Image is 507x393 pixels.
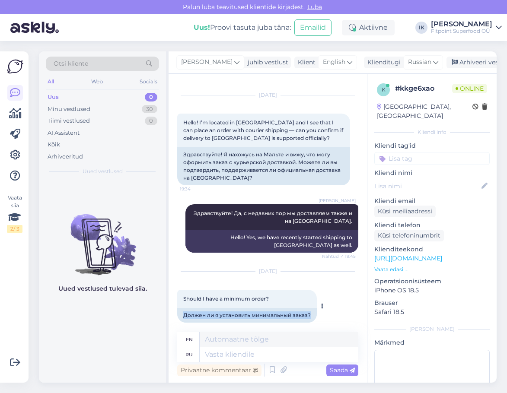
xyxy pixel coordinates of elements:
[48,93,59,101] div: Uus
[177,91,358,99] div: [DATE]
[48,117,90,125] div: Tiimi vestlused
[7,58,23,75] img: Askly Logo
[244,58,288,67] div: juhib vestlust
[183,295,269,302] span: Should I have a minimum order?
[181,57,233,67] span: [PERSON_NAME]
[374,152,490,165] input: Lisa tag
[431,28,492,35] div: Fitpoint Superfood OÜ
[374,298,490,307] p: Brauser
[374,266,490,273] p: Vaata edasi ...
[48,129,80,137] div: AI Assistent
[408,57,431,67] span: Russian
[89,76,105,87] div: Web
[322,253,356,260] span: Nähtud ✓ 19:45
[374,245,490,254] p: Klienditeekond
[39,199,166,276] img: No chats
[194,22,291,33] div: Proovi tasuta juba täna:
[415,22,427,34] div: IK
[323,57,345,67] span: English
[395,83,452,94] div: # kkge6xao
[374,277,490,286] p: Operatsioonisüsteem
[185,230,358,253] div: Hello! Yes, we have recently started shipping to [GEOGRAPHIC_DATA] as well.
[374,206,436,217] div: Küsi meiliaadressi
[7,194,22,233] div: Vaata siia
[194,210,354,224] span: Здравствуйте! Да, с недавних пор мы доставляем также и на [GEOGRAPHIC_DATA].
[294,19,332,36] button: Emailid
[374,254,442,262] a: [URL][DOMAIN_NAME]
[382,86,386,93] span: k
[180,323,212,330] span: 17:53
[374,338,490,347] p: Märkmed
[374,307,490,317] p: Safari 18.5
[48,105,90,114] div: Minu vestlused
[58,284,147,293] p: Uued vestlused tulevad siia.
[431,21,492,28] div: [PERSON_NAME]
[374,196,490,206] p: Kliendi email
[180,186,212,192] span: 19:34
[145,93,157,101] div: 0
[54,59,88,68] span: Otsi kliente
[185,347,193,362] div: ru
[319,197,356,204] span: [PERSON_NAME]
[183,119,344,141] span: Hello! I’m located in [GEOGRAPHIC_DATA] and I see that I can place an order with courier shipping...
[294,58,316,67] div: Klient
[177,364,261,376] div: Privaatne kommentaar
[186,332,193,347] div: en
[194,23,210,32] b: Uus!
[177,147,350,185] div: Здравствуйте! Я нахожусь на Мальте и вижу, что могу оформить заказ с курьерской доставкой. Можете...
[145,117,157,125] div: 0
[138,76,159,87] div: Socials
[177,267,358,275] div: [DATE]
[177,308,317,323] div: Должен ли я установить минимальный заказ?
[431,21,502,35] a: [PERSON_NAME]Fitpoint Superfood OÜ
[364,58,401,67] div: Klienditugi
[48,140,60,149] div: Kõik
[305,3,325,11] span: Luba
[377,102,472,120] div: [GEOGRAPHIC_DATA], [GEOGRAPHIC_DATA]
[374,286,490,295] p: iPhone OS 18.5
[374,221,490,230] p: Kliendi telefon
[342,20,395,35] div: Aktiivne
[374,325,490,333] div: [PERSON_NAME]
[7,225,22,233] div: 2 / 3
[452,84,487,93] span: Online
[375,181,480,191] input: Lisa nimi
[48,152,83,161] div: Arhiveeritud
[374,141,490,150] p: Kliendi tag'id
[374,230,444,241] div: Küsi telefoninumbrit
[330,366,355,374] span: Saada
[46,76,56,87] div: All
[83,168,123,175] span: Uued vestlused
[142,105,157,114] div: 30
[374,168,490,177] p: Kliendi nimi
[374,128,490,136] div: Kliendi info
